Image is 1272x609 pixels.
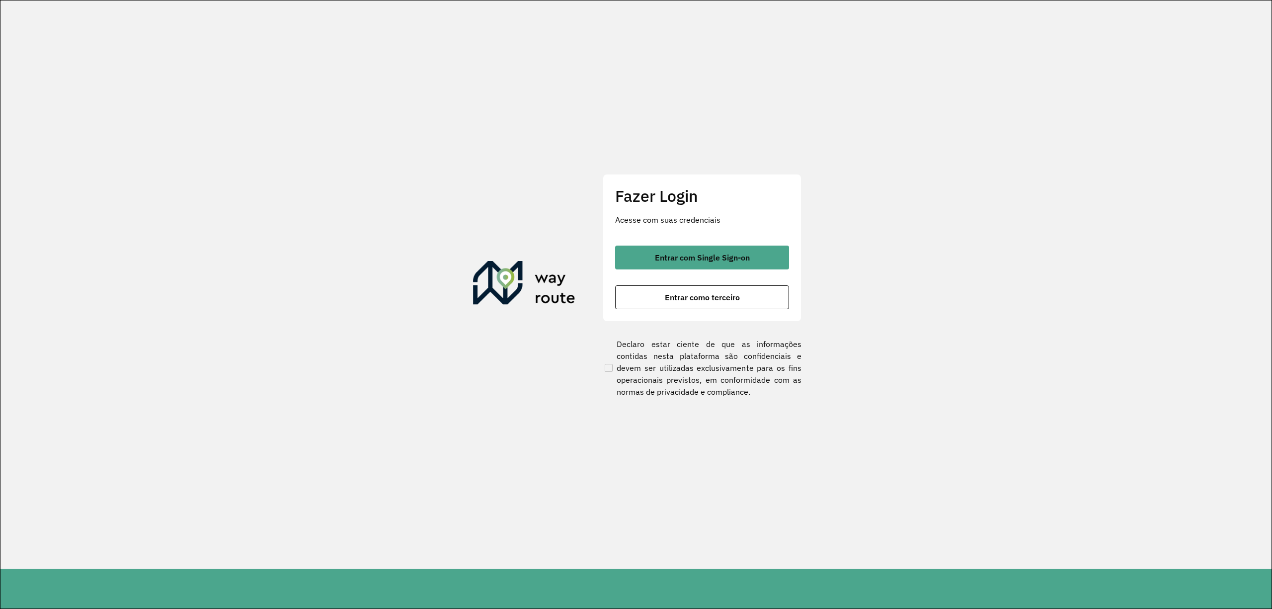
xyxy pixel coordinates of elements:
span: Entrar com Single Sign-on [655,254,750,261]
label: Declaro estar ciente de que as informações contidas nesta plataforma são confidenciais e devem se... [603,338,801,398]
button: button [615,285,789,309]
button: button [615,246,789,269]
img: Roteirizador AmbevTech [473,261,575,309]
span: Entrar como terceiro [665,293,740,301]
h2: Fazer Login [615,186,789,205]
p: Acesse com suas credenciais [615,214,789,226]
